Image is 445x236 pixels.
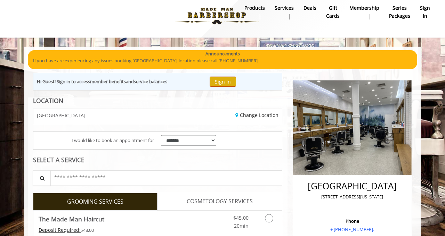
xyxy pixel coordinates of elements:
b: The Made Man Haircut [39,214,104,224]
a: Productsproducts [240,3,270,21]
h3: Phone [301,219,404,223]
a: sign insign in [415,3,435,21]
a: MembershipMembership [345,3,384,21]
div: $48.00 [39,226,178,234]
a: Series packagesSeries packages [384,3,415,29]
div: Hi Guest! Sign in to access and [37,78,167,85]
a: ServicesServices [270,3,299,21]
b: Services [275,4,294,12]
b: Announcements [205,50,240,57]
b: Deals [304,4,316,12]
b: Series packages [389,4,410,20]
b: Membership [349,4,379,12]
span: $45.00 [233,214,249,221]
a: DealsDeals [299,3,321,21]
a: Gift cardsgift cards [321,3,345,29]
span: COSMETOLOGY SERVICES [187,197,253,206]
button: Sign In [210,77,236,87]
b: sign in [420,4,430,20]
span: GROOMING SERVICES [67,197,123,206]
span: This service needs some Advance to be paid before we block your appointment [39,227,81,233]
b: LOCATION [33,96,63,105]
b: service balances [134,78,167,85]
div: SELECT A SERVICE [33,157,282,163]
a: + [PHONE_NUMBER]. [330,226,374,233]
p: If you have are experiencing any issues booking [GEOGRAPHIC_DATA] location please call [PHONE_NUM... [33,57,412,64]
b: products [244,4,265,12]
b: member benefits [90,78,126,85]
span: I would like to book an appointment for [72,137,154,144]
span: [GEOGRAPHIC_DATA] [37,113,86,118]
span: 20min [234,222,249,229]
p: [STREET_ADDRESS][US_STATE] [301,193,404,200]
h2: [GEOGRAPHIC_DATA] [301,181,404,191]
button: Service Search [33,170,51,186]
a: Change Location [235,112,278,118]
b: gift cards [326,4,340,20]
